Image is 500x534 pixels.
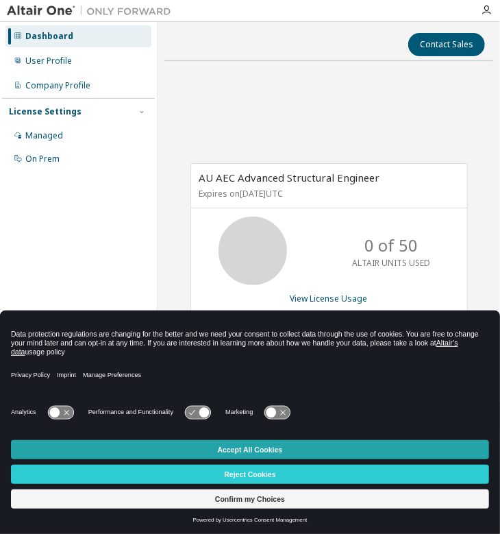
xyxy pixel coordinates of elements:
[7,4,178,18] img: Altair One
[25,31,73,42] div: Dashboard
[199,171,380,184] span: AU AEC Advanced Structural Engineer
[408,33,485,56] button: Contact Sales
[25,56,72,66] div: User Profile
[290,293,368,304] a: View License Usage
[364,234,418,257] p: 0 of 50
[25,80,90,91] div: Company Profile
[9,106,82,117] div: License Settings
[25,130,63,141] div: Managed
[199,188,455,199] p: Expires on [DATE] UTC
[352,257,430,269] p: ALTAIR UNITS USED
[25,154,60,165] div: On Prem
